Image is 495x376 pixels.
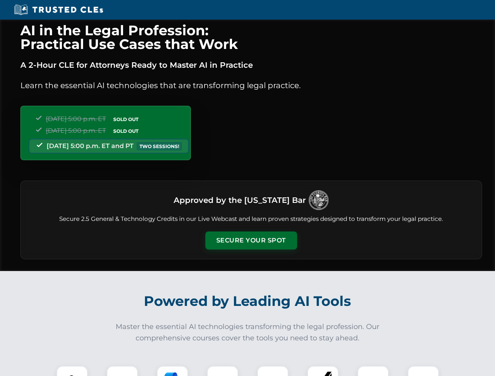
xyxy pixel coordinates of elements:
img: Trusted CLEs [12,4,105,16]
span: SOLD OUT [111,127,141,135]
h2: Powered by Leading AI Tools [31,287,465,315]
p: A 2-Hour CLE for Attorneys Ready to Master AI in Practice [20,59,482,71]
p: Learn the essential AI technologies that are transforming legal practice. [20,79,482,92]
span: [DATE] 5:00 p.m. ET [46,115,106,123]
span: SOLD OUT [111,115,141,123]
h3: Approved by the [US_STATE] Bar [174,193,306,207]
h1: AI in the Legal Profession: Practical Use Cases that Work [20,23,482,51]
p: Secure 2.5 General & Technology Credits in our Live Webcast and learn proven strategies designed ... [30,215,472,224]
button: Secure Your Spot [205,231,297,249]
img: Logo [309,190,328,210]
p: Master the essential AI technologies transforming the legal profession. Our comprehensive courses... [111,321,385,344]
span: [DATE] 5:00 p.m. ET [46,127,106,134]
